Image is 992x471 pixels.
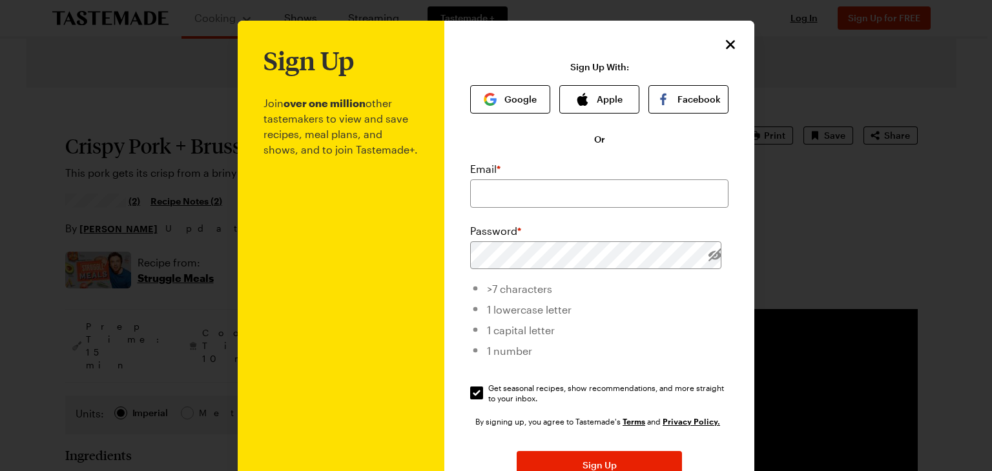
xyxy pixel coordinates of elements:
[470,161,501,177] label: Email
[475,415,723,428] div: By signing up, you agree to Tastemade's and
[648,85,728,114] button: Facebook
[487,283,552,295] span: >7 characters
[487,303,572,316] span: 1 lowercase letter
[263,46,354,75] h1: Sign Up
[487,345,532,357] span: 1 number
[570,62,629,72] p: Sign Up With:
[663,416,720,426] a: Tastemade Privacy Policy
[470,386,483,399] input: Get seasonal recipes, show recommendations, and more straight to your inbox.
[594,133,605,146] span: Or
[722,36,739,53] button: Close
[470,223,521,239] label: Password
[623,416,645,426] a: Tastemade Terms of Service
[559,85,639,114] button: Apple
[488,383,730,403] span: Get seasonal recipes, show recommendations, and more straight to your inbox.
[487,324,555,336] span: 1 capital letter
[284,97,366,109] b: over one million
[470,85,550,114] button: Google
